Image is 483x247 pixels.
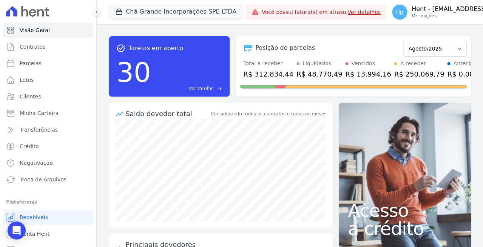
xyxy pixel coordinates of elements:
[3,155,93,170] a: Negativação
[20,26,50,34] span: Visão Geral
[154,85,222,92] a: Ver tarefas east
[447,69,483,79] div: R$ 0,00
[109,5,243,19] button: Chã Grande Incorporações SPE LTDA
[3,106,93,121] a: Minha Carteira
[262,8,381,16] span: Você possui fatura(s) em atraso.
[345,69,391,79] div: R$ 13.994,16
[348,219,462,238] span: a crédito
[296,69,342,79] div: R$ 48.770,49
[6,198,90,207] div: Plataformas
[3,172,93,187] a: Troca de Arquivos
[20,109,59,117] span: Minha Carteira
[3,139,93,154] a: Crédito
[216,86,222,92] span: east
[3,56,93,71] a: Parcelas
[20,93,41,100] span: Clientes
[189,85,213,92] span: Ver tarefas
[302,60,331,68] div: Liquidados
[3,89,93,104] a: Clientes
[20,126,58,133] span: Transferências
[347,9,381,15] a: Ver detalhes
[255,43,315,52] div: Posição de parcelas
[20,230,49,238] span: Conta Hent
[20,213,48,221] span: Recebíveis
[20,76,34,84] span: Lotes
[394,69,444,79] div: R$ 250.069,79
[20,60,42,67] span: Parcelas
[351,60,375,68] div: Vencidos
[116,44,125,53] span: task_alt
[3,23,93,38] a: Visão Geral
[3,72,93,87] a: Lotes
[3,210,93,225] a: Recebíveis
[211,110,326,117] div: Considerando todos os contratos e todos os meses
[128,44,183,53] span: Tarefas em aberto
[20,176,66,183] span: Troca de Arquivos
[125,109,209,119] div: Saldo devedor total
[20,143,39,150] span: Crédito
[396,9,403,15] span: Hp
[3,122,93,137] a: Transferências
[3,39,93,54] a: Contratos
[116,53,151,92] div: 30
[453,60,483,68] div: Antecipado
[348,201,462,219] span: Acesso
[243,60,293,68] div: Total a receber
[3,226,93,241] a: Conta Hent
[20,159,53,167] span: Negativação
[8,221,26,239] div: Open Intercom Messenger
[20,43,45,51] span: Contratos
[400,60,426,68] div: A receber
[243,69,293,79] div: R$ 312.834,44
